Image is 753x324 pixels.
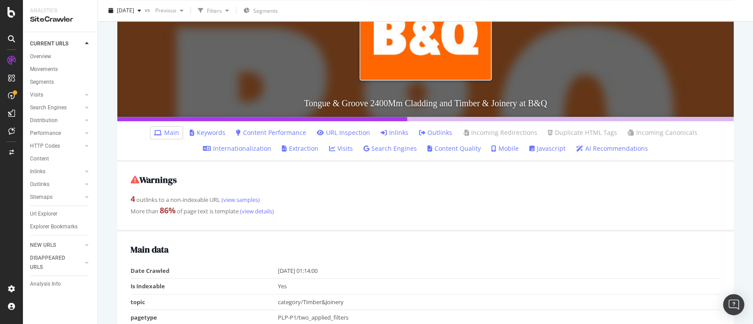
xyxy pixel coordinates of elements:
[30,209,91,219] a: Url Explorer
[152,4,187,18] button: Previous
[463,128,537,137] a: Incoming Redirections
[239,207,274,215] a: (view details)
[30,39,82,48] a: CURRENT URLS
[30,222,78,231] div: Explorer Bookmarks
[30,129,82,138] a: Performance
[131,294,278,310] td: topic
[30,103,67,112] div: Search Engines
[131,279,278,294] td: Is Indexable
[30,142,60,151] div: HTTP Codes
[30,15,90,25] div: SiteCrawler
[30,241,56,250] div: NEW URLS
[381,128,408,137] a: Inlinks
[30,65,58,74] div: Movements
[30,142,82,151] a: HTTP Codes
[491,144,519,153] a: Mobile
[278,263,720,279] td: [DATE] 01:14:00
[529,144,566,153] a: Javascript
[30,154,91,164] a: Content
[30,167,82,176] a: Inlinks
[30,65,91,74] a: Movements
[117,89,734,117] h3: Tongue & Groove 2400Mm Cladding and Timber & Joinery at B&Q
[317,128,370,137] a: URL Inspection
[723,294,744,315] div: Open Intercom Messenger
[30,116,58,125] div: Distribution
[30,180,82,189] a: Outlinks
[30,222,91,231] a: Explorer Bookmarks
[30,90,82,100] a: Visits
[131,194,135,204] strong: 4
[203,144,271,153] a: Internationalization
[30,167,45,176] div: Inlinks
[30,253,82,272] a: DISAPPEARED URLS
[30,78,54,87] div: Segments
[236,128,306,137] a: Content Performance
[30,253,75,272] div: DISAPPEARED URLS
[427,144,481,153] a: Content Quality
[253,7,278,15] span: Segments
[131,245,720,254] h2: Main data
[131,263,278,279] td: Date Crawled
[195,4,232,18] button: Filters
[30,193,82,202] a: Sitemaps
[30,52,51,61] div: Overview
[363,144,417,153] a: Search Engines
[30,241,82,250] a: NEW URLS
[154,128,179,137] a: Main
[131,205,720,216] div: More than of page text is template
[220,196,260,204] a: (view samples)
[190,128,225,137] a: Keywords
[30,52,91,61] a: Overview
[207,7,222,14] div: Filters
[131,175,720,185] h2: Warnings
[30,180,49,189] div: Outlinks
[282,144,318,153] a: Extraction
[105,4,145,18] button: [DATE]
[117,7,134,14] span: 2025 Sep. 26th
[131,194,720,205] div: outlinks to a non-indexable URL
[329,144,353,153] a: Visits
[628,128,697,137] a: Incoming Canonicals
[576,144,648,153] a: AI Recommendations
[160,205,176,216] strong: 86 %
[30,279,61,289] div: Analysis Info
[30,103,82,112] a: Search Engines
[30,78,91,87] a: Segments
[548,128,617,137] a: Duplicate HTML Tags
[30,279,91,289] a: Analysis Info
[152,7,176,14] span: Previous
[30,154,49,164] div: Content
[30,90,43,100] div: Visits
[30,39,68,48] div: CURRENT URLS
[145,6,152,13] span: vs
[30,129,61,138] div: Performance
[30,7,90,15] div: Analytics
[30,209,57,219] div: Url Explorer
[240,4,281,18] button: Segments
[419,128,452,137] a: Outlinks
[278,294,720,310] td: category/Timber&Joinery
[30,116,82,125] a: Distribution
[278,279,720,294] td: Yes
[30,193,52,202] div: Sitemaps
